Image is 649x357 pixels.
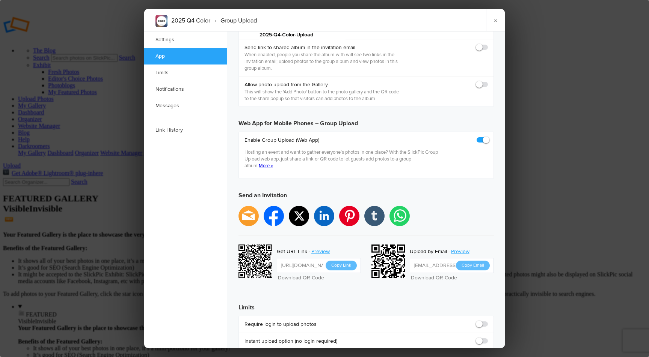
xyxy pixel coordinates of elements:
li: whatsapp [389,206,410,226]
a: Preview [447,247,475,256]
a: Link History [144,122,227,138]
a: More » [259,163,273,169]
div: Get URL Link [277,247,307,256]
li: twitter [289,206,309,226]
a: Download QR Code [411,274,457,281]
b: Require login to upload photos [245,321,317,328]
a: App [144,48,227,64]
h3: Send an Invitation [238,185,494,206]
div: Upload by Email [410,247,447,256]
a: Preview [307,247,335,256]
button: Copy Link [326,261,357,270]
a: Messages [144,97,227,114]
a: Limits [144,64,227,81]
h3: Limits [238,297,494,312]
li: Group Upload [210,14,257,27]
p: When enabled, people you share the album with will see two links in the invitation email; upload ... [245,51,403,72]
li: pinterest [339,206,359,226]
b: Allow photo upload from the Gallery [245,81,403,88]
input: Custom URL [259,29,346,40]
button: Copy Email [456,261,490,270]
img: Quarterly_Competition_Artwork-5.png [155,15,168,27]
p: Hosting an event and want to gather everyone’s photos in one place? With the SlickPic Group Uploa... [245,149,439,169]
li: tumblr [364,206,385,226]
b: Send link to shared album in the invitation email [245,44,403,51]
li: linkedin [314,206,334,226]
b: Instant upload option (no login required) [245,337,337,345]
p: This will show the 'Add Photo' button to the photo gallery and the QR code to the share popup so ... [245,88,403,102]
h3: Web App for Mobile Phones – Group Upload [238,113,494,128]
li: facebook [264,206,284,226]
a: Notifications [144,81,227,97]
a: × [486,9,505,31]
div: https://slickpic.us/18536503QjDy [238,244,275,280]
b: Enable Group Upload (Web App) [245,136,439,144]
div: z19xm@slickpic.net [371,244,408,280]
a: Download QR Code [278,274,324,281]
a: Settings [144,31,227,48]
li: 2025 Q4 Color [171,14,210,27]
